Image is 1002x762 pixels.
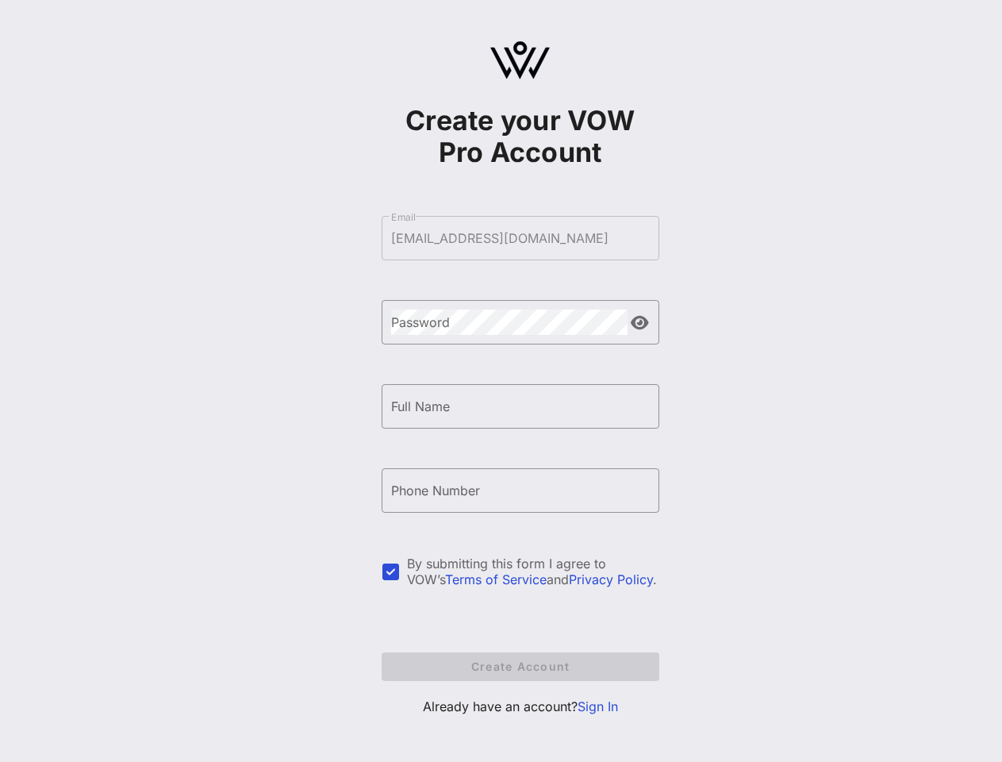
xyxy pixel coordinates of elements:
[569,571,653,587] a: Privacy Policy
[407,556,659,587] div: By submitting this form I agree to VOW’s and .
[391,211,416,223] label: Email
[382,105,659,168] h1: Create your VOW Pro Account
[490,41,550,79] img: logo.svg
[445,571,547,587] a: Terms of Service
[382,697,659,716] p: Already have an account?
[631,315,649,331] button: append icon
[578,698,618,714] a: Sign In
